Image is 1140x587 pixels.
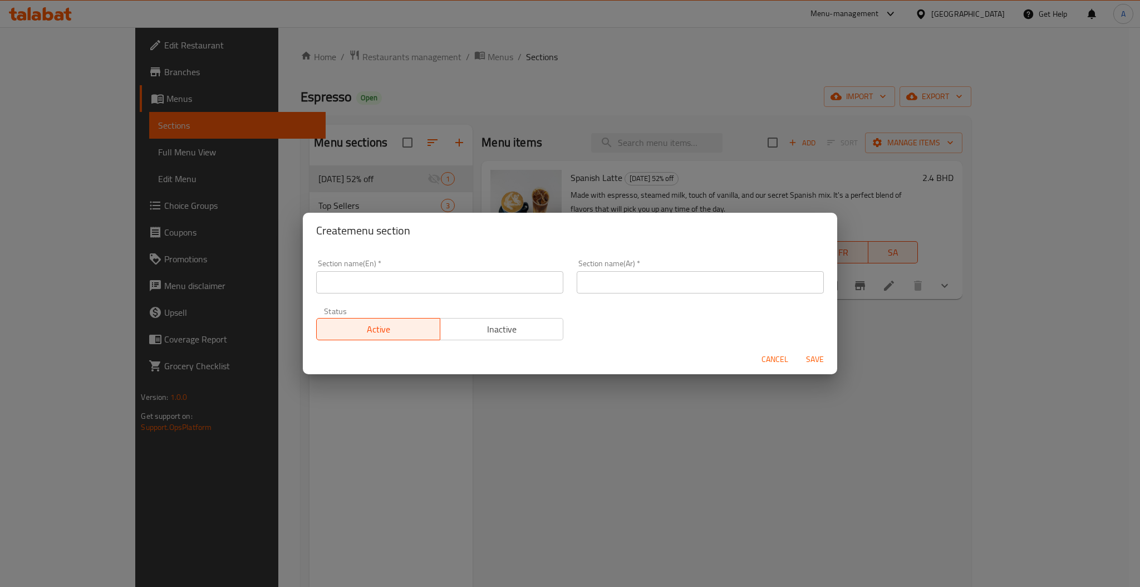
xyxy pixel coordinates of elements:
[577,271,824,293] input: Please enter section name(ar)
[761,353,788,366] span: Cancel
[797,349,833,370] button: Save
[316,222,824,239] h2: Create menu section
[802,353,828,366] span: Save
[321,321,436,337] span: Active
[757,349,793,370] button: Cancel
[445,321,559,337] span: Inactive
[316,271,563,293] input: Please enter section name(en)
[440,318,564,340] button: Inactive
[316,318,440,340] button: Active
